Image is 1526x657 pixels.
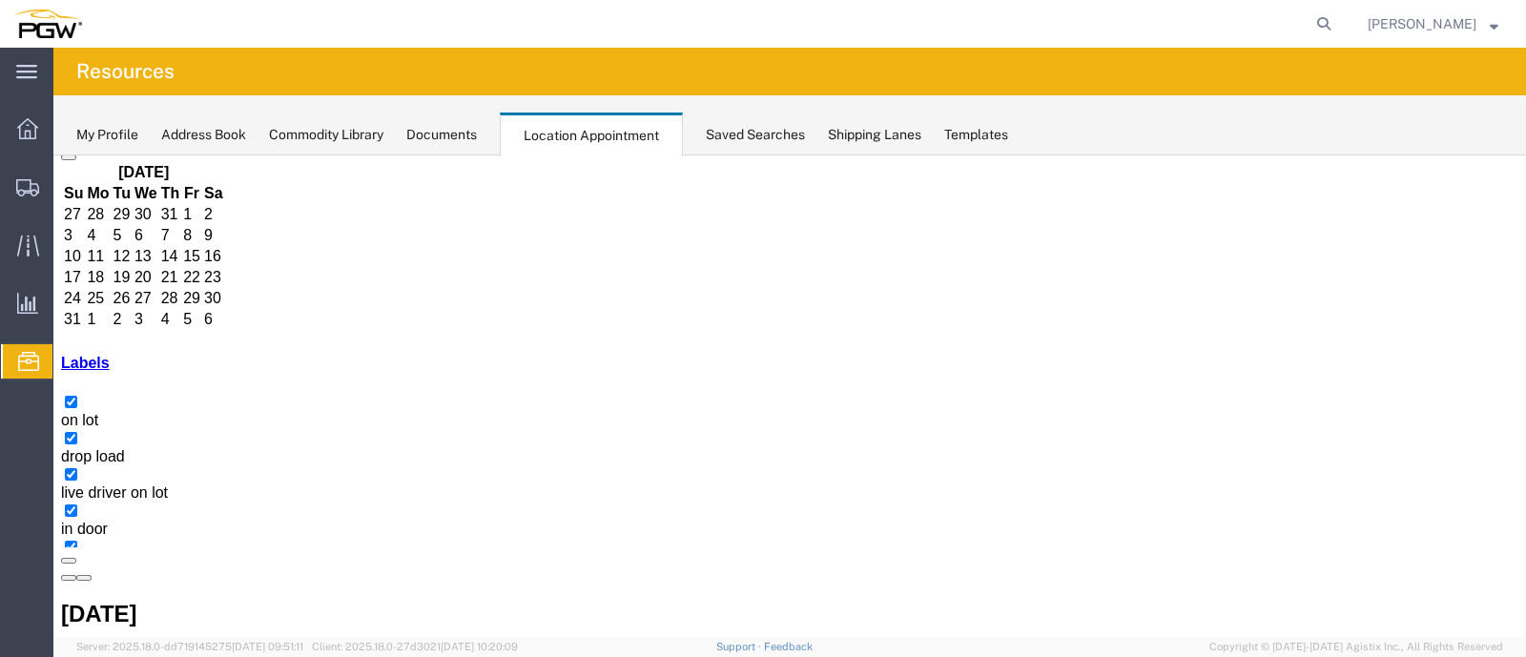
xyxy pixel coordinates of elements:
div: Address Book [161,125,246,145]
span: [DATE] 09:51:11 [232,641,303,652]
h4: Resources [76,48,175,95]
div: My Profile [76,125,138,145]
span: Copyright © [DATE]-[DATE] Agistix Inc., All Rights Reserved [1209,639,1503,655]
iframe: FS Legacy Container [53,155,1526,637]
div: Commodity Library [269,125,383,145]
div: Saved Searches [706,125,805,145]
div: Shipping Lanes [828,125,921,145]
span: Server: 2025.18.0-dd719145275 [76,641,303,652]
span: [DATE] 10:20:09 [441,641,518,652]
span: Client: 2025.18.0-27d3021 [312,641,518,652]
button: [PERSON_NAME] [1367,12,1499,35]
a: Feedback [764,641,813,652]
img: logo [13,10,82,38]
div: Templates [944,125,1008,145]
a: Support [716,641,764,652]
div: Location Appointment [500,113,683,156]
span: Janet Claytor [1368,13,1476,34]
div: Documents [406,125,477,145]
